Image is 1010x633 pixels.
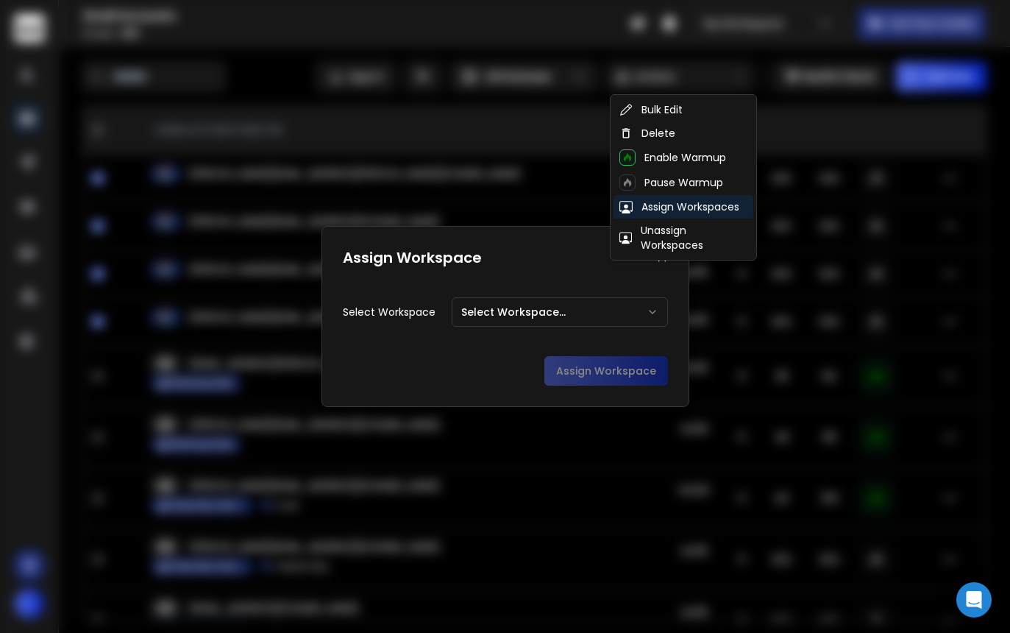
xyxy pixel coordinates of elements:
div: Bulk Edit [619,102,683,117]
div: Pause Warmup [619,174,723,191]
div: Unassign Workspaces [619,223,747,252]
h1: Assign Workspace [343,247,482,268]
div: Delete [619,126,675,141]
div: Open Intercom Messenger [956,582,992,618]
button: Select Workspace... [452,297,667,327]
div: Enable Warmup [619,149,726,166]
p: Select Workspace [343,305,438,319]
div: Assign Workspaces [619,199,739,214]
